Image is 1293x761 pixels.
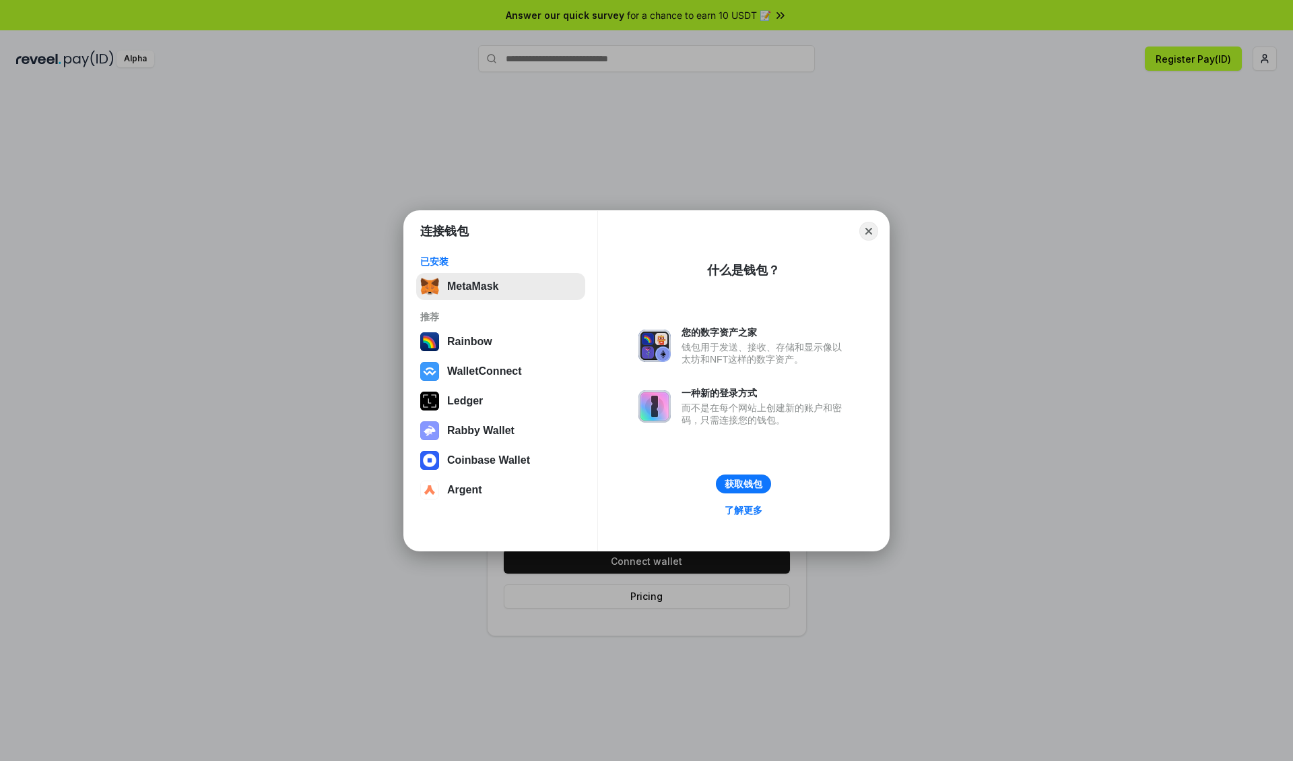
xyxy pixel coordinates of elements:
[416,358,585,385] button: WalletConnect
[420,451,439,470] img: svg+xml,%3Csvg%20width%3D%2228%22%20height%3D%2228%22%20viewBox%3D%220%200%2028%2028%22%20fill%3D...
[420,332,439,351] img: svg+xml,%3Csvg%20width%3D%22120%22%20height%3D%22120%22%20viewBox%3D%220%200%20120%20120%22%20fil...
[416,417,585,444] button: Rabby Wallet
[859,222,878,241] button: Close
[682,387,849,399] div: 一种新的登录方式
[420,481,439,499] img: svg+xml,%3Csvg%20width%3D%2228%22%20height%3D%2228%22%20viewBox%3D%220%200%2028%2028%22%20fill%3D...
[447,454,530,466] div: Coinbase Wallet
[717,501,770,519] a: 了解更多
[420,223,469,239] h1: 连接钱包
[420,392,439,410] img: svg+xml,%3Csvg%20xmlns%3D%22http%3A%2F%2Fwww.w3.org%2F2000%2Fsvg%22%20width%3D%2228%22%20height%3...
[416,388,585,415] button: Ledger
[416,328,585,355] button: Rainbow
[725,478,762,490] div: 获取钱包
[420,277,439,296] img: svg+xml,%3Csvg%20fill%3D%22none%22%20height%3D%2233%22%20viewBox%3D%220%200%2035%2033%22%20width%...
[707,262,780,278] div: 什么是钱包？
[420,421,439,440] img: svg+xml,%3Csvg%20xmlns%3D%22http%3A%2F%2Fwww.w3.org%2F2000%2Fsvg%22%20fill%3D%22none%22%20viewBox...
[447,425,515,437] div: Rabby Wallet
[416,477,585,504] button: Argent
[638,330,671,362] img: svg+xml,%3Csvg%20xmlns%3D%22http%3A%2F%2Fwww.w3.org%2F2000%2Fsvg%22%20fill%3D%22none%22%20viewBox...
[416,273,585,300] button: MetaMask
[447,484,482,496] div: Argent
[682,341,849,365] div: 钱包用于发送、接收、存储和显示像以太坊和NFT这样的数字资产。
[420,362,439,381] img: svg+xml,%3Csvg%20width%3D%2228%22%20height%3D%2228%22%20viewBox%3D%220%200%2028%2028%22%20fill%3D...
[682,402,849,426] div: 而不是在每个网站上创建新的账户和密码，只需连接您的钱包。
[447,336,492,348] div: Rainbow
[682,326,849,338] div: 您的数字资产之家
[447,365,522,377] div: WalletConnect
[420,311,581,323] div: 推荐
[420,255,581,268] div: 已安装
[447,395,483,407] div: Ledger
[716,475,771,493] button: 获取钱包
[725,504,762,516] div: 了解更多
[416,447,585,474] button: Coinbase Wallet
[447,280,498,293] div: MetaMask
[638,390,671,423] img: svg+xml,%3Csvg%20xmlns%3D%22http%3A%2F%2Fwww.w3.org%2F2000%2Fsvg%22%20fill%3D%22none%22%20viewBox...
